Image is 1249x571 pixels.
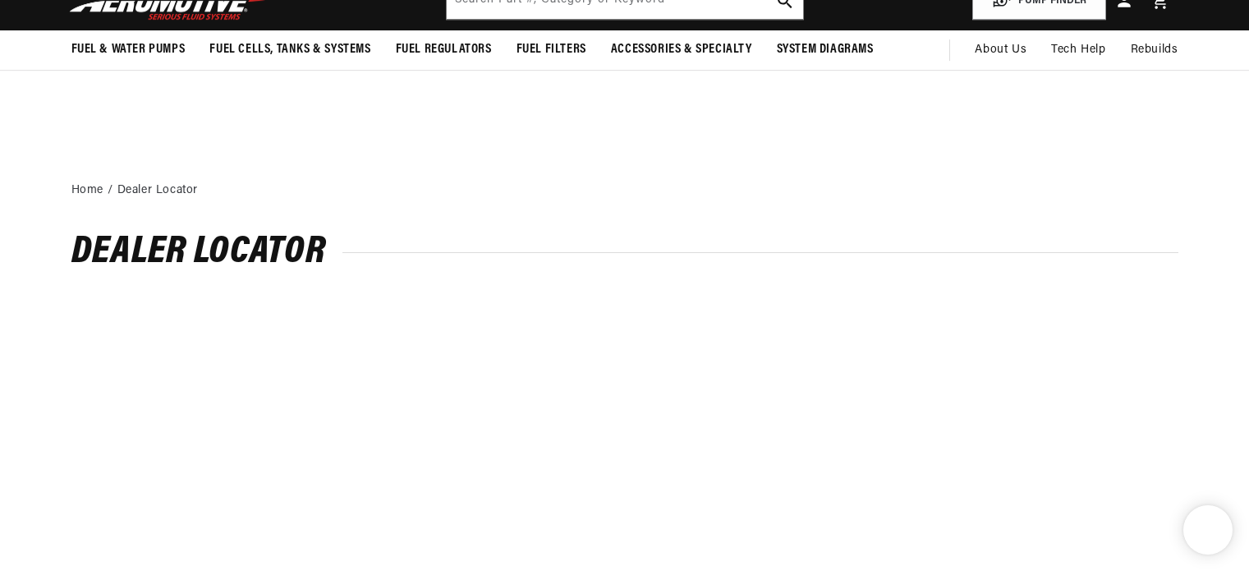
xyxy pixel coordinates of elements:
summary: Fuel Filters [504,30,599,69]
a: About Us [962,30,1039,70]
span: Fuel Cells, Tanks & Systems [209,41,370,58]
summary: Fuel & Water Pumps [59,30,198,69]
summary: Tech Help [1039,30,1118,70]
summary: Rebuilds [1118,30,1191,70]
span: Rebuilds [1131,41,1178,59]
a: Home [71,182,103,200]
summary: System Diagrams [765,30,886,69]
span: Fuel Regulators [396,41,492,58]
span: Tech Help [1051,41,1105,59]
summary: Fuel Cells, Tanks & Systems [197,30,383,69]
h2: Dealer Locator [71,235,1178,269]
summary: Accessories & Specialty [599,30,765,69]
nav: breadcrumbs [71,182,1178,200]
span: About Us [975,44,1026,56]
span: Accessories & Specialty [611,41,752,58]
summary: Fuel Regulators [383,30,504,69]
span: Fuel Filters [517,41,586,58]
span: Fuel & Water Pumps [71,41,186,58]
span: System Diagrams [777,41,874,58]
a: Dealer Locator [117,182,198,200]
